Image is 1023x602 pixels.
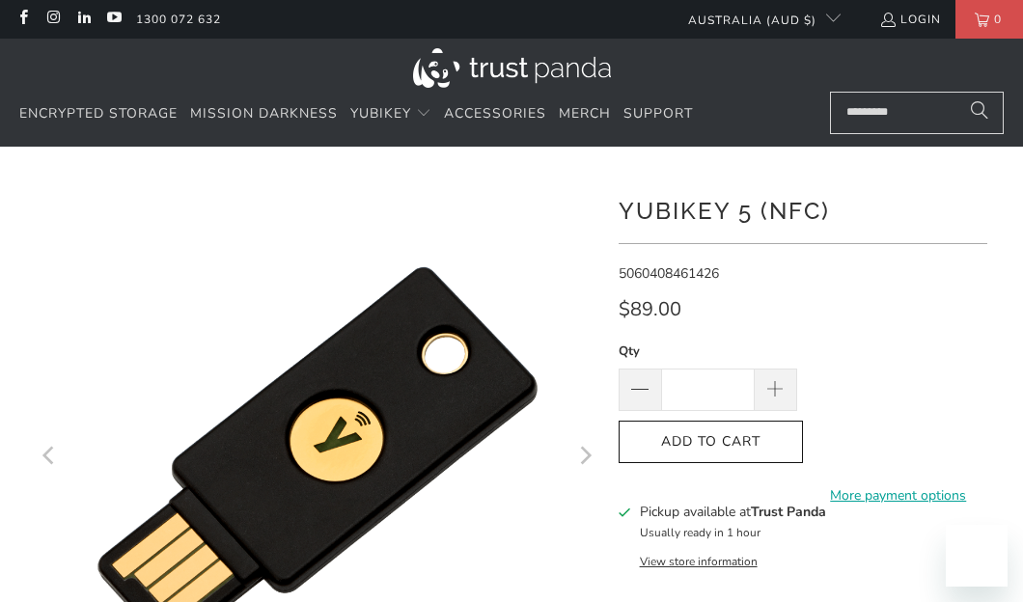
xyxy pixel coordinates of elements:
[619,264,719,283] span: 5060408461426
[190,104,338,123] span: Mission Darkness
[879,9,941,30] a: Login
[619,296,681,322] span: $89.00
[444,104,546,123] span: Accessories
[751,503,826,521] b: Trust Panda
[105,12,122,27] a: Trust Panda Australia on YouTube
[623,104,693,123] span: Support
[619,421,803,464] button: Add to Cart
[350,104,411,123] span: YubiKey
[639,434,783,451] span: Add to Cart
[640,525,760,540] small: Usually ready in 1 hour
[190,92,338,137] a: Mission Darkness
[19,92,178,137] a: Encrypted Storage
[14,12,31,27] a: Trust Panda Australia on Facebook
[946,525,1008,587] iframe: Button to launch messaging window
[640,502,826,522] h3: Pickup available at
[350,92,431,137] summary: YubiKey
[413,48,611,88] img: Trust Panda Australia
[559,92,611,137] a: Merch
[619,190,988,229] h1: YubiKey 5 (NFC)
[619,341,797,362] label: Qty
[44,12,61,27] a: Trust Panda Australia on Instagram
[809,485,987,506] a: More payment options
[444,92,546,137] a: Accessories
[75,12,92,27] a: Trust Panda Australia on LinkedIn
[559,104,611,123] span: Merch
[955,92,1004,134] button: Search
[623,92,693,137] a: Support
[19,92,693,137] nav: Translation missing: en.navigation.header.main_nav
[136,9,221,30] a: 1300 072 632
[19,104,178,123] span: Encrypted Storage
[640,554,758,569] button: View store information
[830,92,1004,134] input: Search...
